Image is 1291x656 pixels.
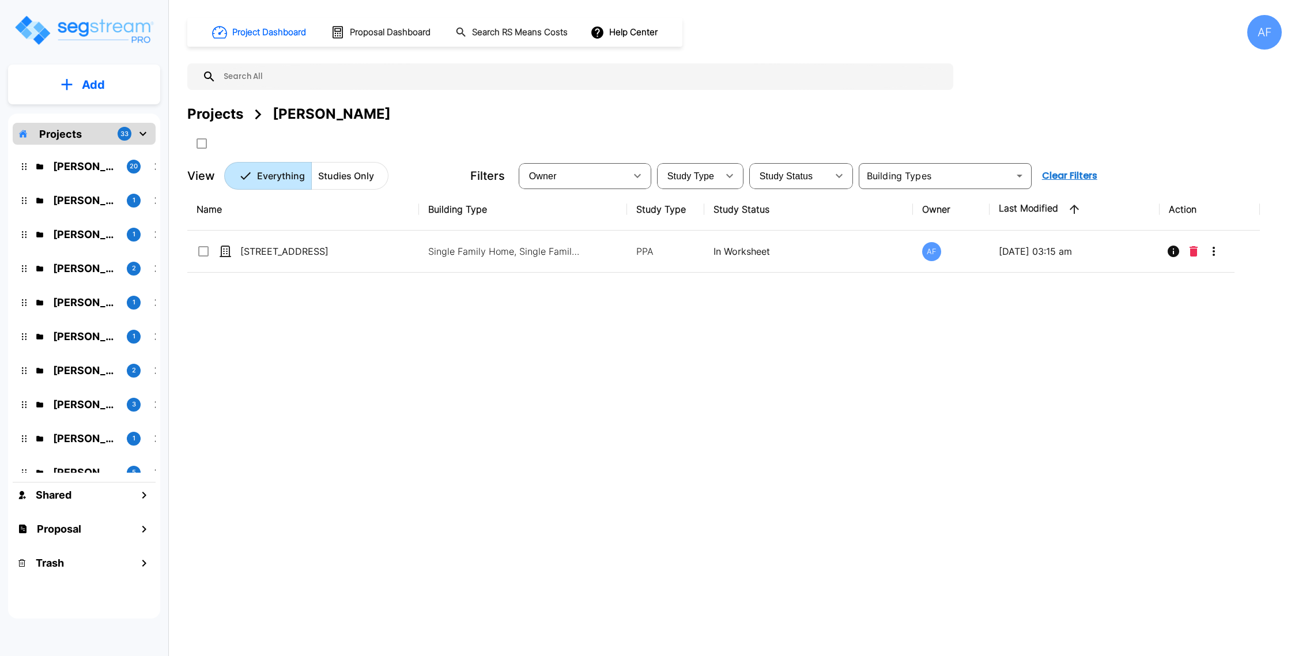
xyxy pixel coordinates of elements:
div: Platform [224,162,388,190]
p: Abba Stein [53,159,118,174]
button: Help Center [588,21,662,43]
span: Study Status [760,171,813,181]
p: View [187,167,215,184]
button: More-Options [1202,240,1225,263]
p: Projects [39,126,82,142]
input: Building Types [862,168,1009,184]
p: 20 [130,161,138,171]
button: Everything [224,162,312,190]
p: 1 [133,229,135,239]
p: Florence Yee [53,431,118,446]
h1: Project Dashboard [232,26,306,39]
p: Dani Sternbuch [53,397,118,412]
p: Add [82,76,105,93]
button: Open [1011,168,1028,184]
div: Select [752,160,828,192]
p: 1 [133,433,135,443]
p: Everything [257,169,305,183]
p: In Worksheet [714,244,903,258]
p: 1 [133,331,135,341]
th: Study Status [704,188,912,231]
h1: Shared [36,487,71,503]
div: [PERSON_NAME] [273,104,391,125]
p: Filters [470,167,505,184]
img: Logo [13,14,154,47]
button: Clear Filters [1037,164,1102,187]
th: Last Modified [990,188,1160,231]
p: 1 [133,195,135,205]
div: AF [922,242,941,261]
p: Single Family Home, Single Family Home Site [428,244,584,258]
p: Kevin Van Beek [53,363,118,378]
div: Select [659,160,718,192]
button: Search RS Means Costs [451,21,574,44]
p: Elchonon Weinberg [53,329,118,344]
span: Study Type [667,171,714,181]
p: 5 [132,468,136,477]
div: AF [1247,15,1282,50]
button: Info [1162,240,1185,263]
p: 2 [132,263,136,273]
div: Select [521,160,626,192]
h1: Search RS Means Costs [472,26,568,39]
button: Project Dashboard [207,20,312,45]
p: Moshe Toiv [53,465,118,480]
p: Dilip Vadakkoot [53,193,118,208]
p: [DATE] 03:15 am [999,244,1150,258]
button: Add [8,68,160,101]
th: Owner [913,188,990,231]
p: Taoufik Lahrache [53,227,118,242]
p: 1 [133,297,135,307]
input: Search All [216,63,948,90]
p: 2 [132,365,136,375]
button: Studies Only [311,162,388,190]
h1: Proposal Dashboard [350,26,431,39]
p: Bruce Teitelbaum [53,261,118,276]
p: Studies Only [318,169,374,183]
span: Owner [529,171,557,181]
p: PPA [636,244,695,258]
p: 33 [120,129,129,139]
p: Abba Stein [53,295,118,310]
th: Building Type [419,188,627,231]
p: [STREET_ADDRESS] [240,244,356,258]
p: 3 [132,399,136,409]
h1: Trash [36,555,64,571]
button: Delete [1185,240,1202,263]
h1: Proposal [37,521,81,537]
th: Name [187,188,419,231]
button: SelectAll [190,132,213,155]
th: Action [1160,188,1260,231]
th: Study Type [627,188,704,231]
button: Proposal Dashboard [326,20,437,44]
div: Projects [187,104,243,125]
